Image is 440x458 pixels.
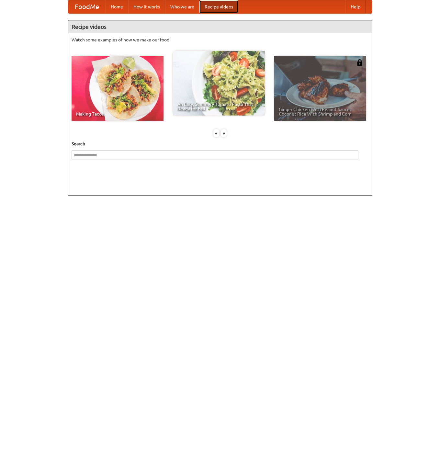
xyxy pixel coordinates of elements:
a: Help [345,0,366,13]
span: An Easy, Summery Tomato Pasta That's Ready for Fall [177,102,260,111]
a: Home [106,0,128,13]
img: 483408.png [356,59,363,66]
a: FoodMe [68,0,106,13]
div: « [213,129,219,137]
h5: Search [72,140,369,147]
div: » [221,129,227,137]
a: Recipe videos [199,0,238,13]
a: An Easy, Summery Tomato Pasta That's Ready for Fall [173,51,265,116]
h4: Recipe videos [68,20,372,33]
span: Making Tacos [76,112,159,116]
p: Watch some examples of how we make our food! [72,37,369,43]
a: Making Tacos [72,56,164,121]
a: Who we are [165,0,199,13]
a: How it works [128,0,165,13]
